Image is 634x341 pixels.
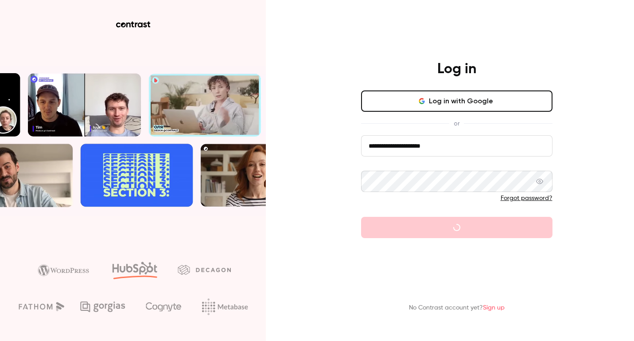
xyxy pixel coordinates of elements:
[437,60,476,78] h4: Log in
[361,90,552,112] button: Log in with Google
[501,195,552,201] a: Forgot password?
[483,305,505,311] a: Sign up
[409,303,505,313] p: No Contrast account yet?
[449,119,464,128] span: or
[178,265,231,274] img: decagon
